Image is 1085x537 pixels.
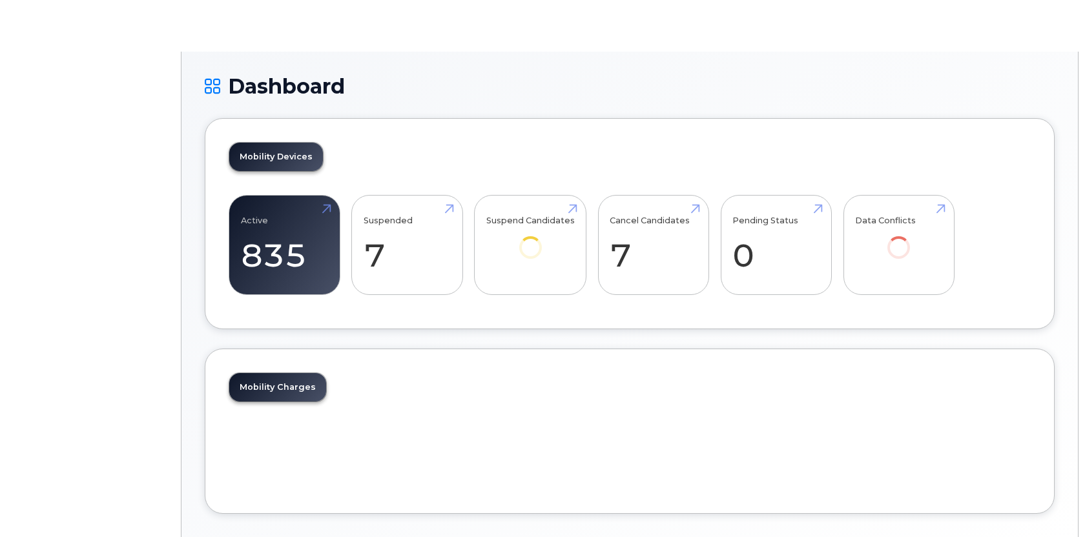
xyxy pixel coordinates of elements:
[205,75,1055,97] h1: Dashboard
[229,373,326,401] a: Mobility Charges
[855,203,942,277] a: Data Conflicts
[241,203,328,288] a: Active 835
[364,203,451,288] a: Suspended 7
[229,143,323,171] a: Mobility Devices
[610,203,697,288] a: Cancel Candidates 7
[486,203,575,277] a: Suspend Candidates
[732,203,820,288] a: Pending Status 0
